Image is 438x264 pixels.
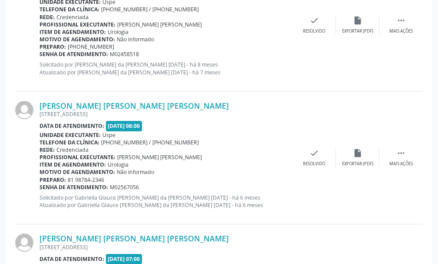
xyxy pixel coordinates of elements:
p: Solicitado por [PERSON_NAME] da [PERSON_NAME] [DATE] - há 8 meses Atualizado por [PERSON_NAME] da... [40,61,293,76]
b: Item de agendamento: [40,28,106,36]
span: [PERSON_NAME] [PERSON_NAME] [117,21,202,28]
i: check [310,16,319,25]
span: M02458518 [110,50,139,58]
i:  [396,148,406,158]
i: insert_drive_file [353,148,362,158]
b: Senha de atendimento: [40,184,108,191]
div: Exportar (PDF) [342,161,373,167]
b: Motivo de agendamento: [40,168,115,176]
b: Rede: [40,146,55,154]
b: Profissional executante: [40,21,115,28]
i: check [310,148,319,158]
p: Solicitado por Gabriella Glauce [PERSON_NAME] da [PERSON_NAME] [DATE] - há 6 meses Atualizado por... [40,194,293,209]
div: [STREET_ADDRESS] [40,244,293,251]
span: Credenciada [56,13,89,21]
div: Resolvido [303,161,325,167]
span: Urologia [108,161,128,168]
span: [PHONE_NUMBER] / [PHONE_NUMBER] [101,6,199,13]
b: Data de atendimento: [40,255,104,263]
b: Telefone da clínica: [40,6,99,13]
div: Exportar (PDF) [342,28,373,34]
img: img [15,101,33,119]
img: img [15,234,33,252]
a: [PERSON_NAME] [PERSON_NAME] [PERSON_NAME] [40,234,229,243]
b: Preparo: [40,176,66,184]
b: Data de atendimento: [40,122,104,130]
b: Rede: [40,13,55,21]
div: Mais ações [389,161,413,167]
b: Motivo de agendamento: [40,36,115,43]
span: [PERSON_NAME] [PERSON_NAME] [117,154,202,161]
div: Resolvido [303,28,325,34]
a: [PERSON_NAME] [PERSON_NAME] [PERSON_NAME] [40,101,229,110]
span: Não informado [117,168,154,176]
span: Uspe [102,131,115,139]
span: Não informado [117,36,154,43]
div: [STREET_ADDRESS] [40,110,293,118]
span: [PHONE_NUMBER] [68,43,114,50]
b: Preparo: [40,43,66,50]
div: Mais ações [389,28,413,34]
b: Telefone da clínica: [40,139,99,146]
span: 81 98784-2346 [68,176,104,184]
b: Senha de atendimento: [40,50,108,58]
span: [DATE] 08:00 [106,121,142,131]
b: Unidade executante: [40,131,101,139]
b: Profissional executante: [40,154,115,161]
span: Credenciada [56,146,89,154]
i:  [396,16,406,25]
span: [DATE] 07:00 [106,254,142,264]
span: Urologia [108,28,128,36]
i: insert_drive_file [353,16,362,25]
b: Item de agendamento: [40,161,106,168]
span: M02567056 [110,184,139,191]
span: [PHONE_NUMBER] / [PHONE_NUMBER] [101,139,199,146]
